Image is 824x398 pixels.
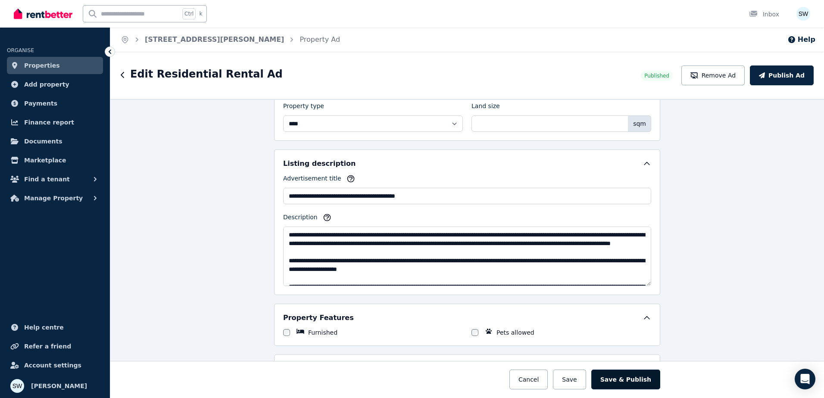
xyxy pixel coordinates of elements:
[283,213,318,225] label: Description
[283,102,324,114] label: Property type
[24,136,62,146] span: Documents
[24,322,64,333] span: Help centre
[24,155,66,165] span: Marketplace
[7,171,103,188] button: Find a tenant
[182,8,196,19] span: Ctrl
[7,190,103,207] button: Manage Property
[145,35,284,44] a: [STREET_ADDRESS][PERSON_NAME]
[496,328,534,337] label: Pets allowed
[308,328,337,337] label: Furnished
[31,381,87,391] span: [PERSON_NAME]
[199,10,202,17] span: k
[24,360,81,370] span: Account settings
[509,370,548,389] button: Cancel
[24,60,60,71] span: Properties
[7,47,34,53] span: ORGANISE
[24,174,70,184] span: Find a tenant
[7,114,103,131] a: Finance report
[283,313,354,323] h5: Property Features
[795,369,815,389] div: Open Intercom Messenger
[471,102,500,114] label: Land size
[24,341,71,351] span: Refer a friend
[7,319,103,336] a: Help centre
[787,34,815,45] button: Help
[130,67,283,81] h1: Edit Residential Rental Ad
[24,193,83,203] span: Manage Property
[681,65,745,85] button: Remove Ad
[300,35,340,44] a: Property Ad
[750,65,814,85] button: Publish Ad
[24,98,57,109] span: Payments
[7,357,103,374] a: Account settings
[7,95,103,112] a: Payments
[283,174,341,186] label: Advertisement title
[553,370,586,389] button: Save
[10,379,24,393] img: Sam Watson
[14,7,72,20] img: RentBetter
[283,159,356,169] h5: Listing description
[644,72,669,79] span: Published
[7,152,103,169] a: Marketplace
[796,7,810,21] img: Sam Watson
[749,10,779,19] div: Inbox
[7,338,103,355] a: Refer a friend
[110,28,350,52] nav: Breadcrumb
[24,117,74,127] span: Finance report
[591,370,660,389] button: Save & Publish
[7,57,103,74] a: Properties
[7,76,103,93] a: Add property
[7,133,103,150] a: Documents
[24,79,69,90] span: Add property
